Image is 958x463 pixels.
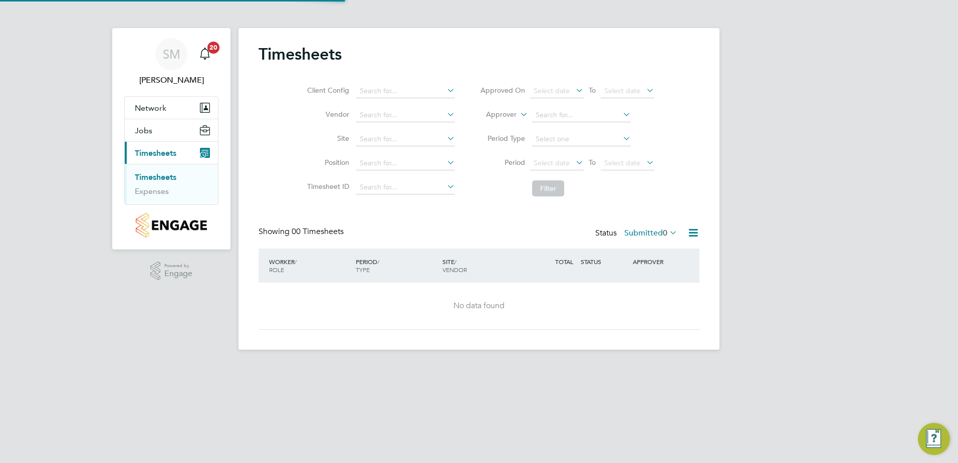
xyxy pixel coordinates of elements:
a: 20 [195,38,215,70]
input: Search for... [356,108,455,122]
label: Period Type [480,134,525,143]
label: Approved On [480,86,525,95]
a: Go to home page [124,213,218,238]
span: TOTAL [555,258,573,266]
input: Search for... [356,84,455,98]
span: ROLE [269,266,284,274]
input: Search for... [532,108,631,122]
label: Position [304,158,349,167]
label: Timesheet ID [304,182,349,191]
span: 00 Timesheets [292,226,344,237]
span: Powered by [164,262,192,270]
div: Timesheets [125,164,218,204]
span: Select date [534,158,570,167]
span: / [295,258,297,266]
span: 20 [207,42,219,54]
label: Submitted [624,228,677,238]
span: To [586,156,599,169]
div: STATUS [578,253,630,271]
h2: Timesheets [259,44,342,64]
button: Timesheets [125,142,218,164]
div: PERIOD [353,253,440,279]
span: To [586,84,599,97]
label: Client Config [304,86,349,95]
a: SM[PERSON_NAME] [124,38,218,86]
span: Select date [604,86,640,95]
div: Status [595,226,679,241]
label: Period [480,158,525,167]
span: VENDOR [442,266,467,274]
span: Select date [604,158,640,167]
span: / [377,258,379,266]
span: Network [135,103,166,113]
img: countryside-properties-logo-retina.png [136,213,206,238]
input: Select one [532,132,631,146]
span: Timesheets [135,148,176,158]
label: Vendor [304,110,349,119]
span: Select date [534,86,570,95]
div: SITE [440,253,527,279]
div: No data found [269,301,689,311]
span: / [454,258,456,266]
span: 0 [663,228,667,238]
div: WORKER [267,253,353,279]
span: TYPE [356,266,370,274]
input: Search for... [356,132,455,146]
span: Jobs [135,126,152,135]
button: Engage Resource Center [918,423,950,455]
button: Jobs [125,119,218,141]
nav: Main navigation [112,28,230,250]
div: APPROVER [630,253,682,271]
button: Filter [532,180,564,196]
span: Stephen Mitchinson [124,74,218,86]
div: Showing [259,226,346,237]
input: Search for... [356,180,455,194]
a: Powered byEngage [150,262,193,281]
a: Timesheets [135,172,176,182]
a: Expenses [135,186,169,196]
label: Site [304,134,349,143]
label: Approver [471,110,517,120]
input: Search for... [356,156,455,170]
button: Network [125,97,218,119]
span: SM [163,48,180,61]
span: Engage [164,270,192,278]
